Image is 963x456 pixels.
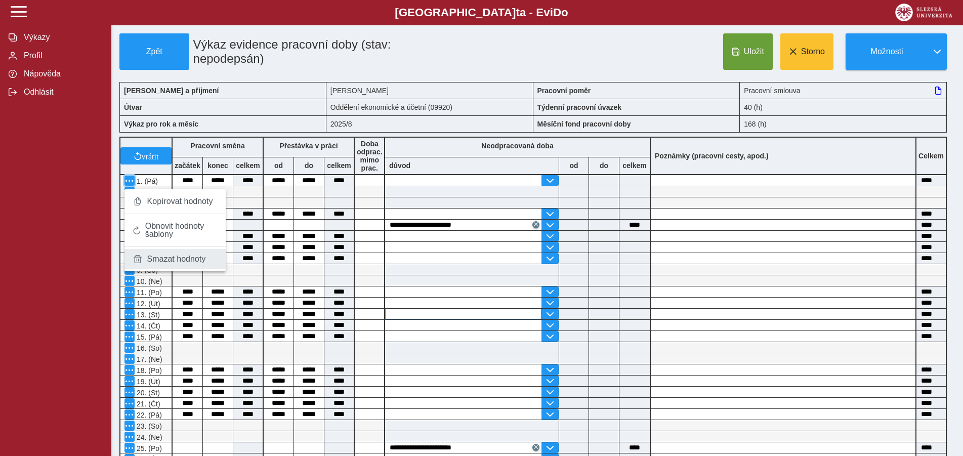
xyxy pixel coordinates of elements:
[135,177,158,185] span: 1. (Pá)
[854,47,919,56] span: Možnosti
[619,161,650,170] b: celkem
[21,33,103,42] span: Výkazy
[124,387,135,397] button: Menu
[124,47,185,56] span: Zpět
[537,87,591,95] b: Pracovní poměr
[124,309,135,319] button: Menu
[124,87,219,95] b: [PERSON_NAME] a příjmení
[21,69,103,78] span: Nápověda
[561,6,568,19] span: o
[124,331,135,342] button: Menu
[324,161,354,170] b: celkem
[918,152,944,160] b: Celkem
[30,6,933,19] b: [GEOGRAPHIC_DATA] a - Evi
[124,432,135,442] button: Menu
[124,120,198,128] b: Výkaz pro rok a měsíc
[294,161,324,170] b: do
[740,115,947,133] div: 168 (h)
[801,47,825,56] span: Storno
[895,4,952,21] img: logo_web_su.png
[189,33,468,70] h1: Výkaz evidence pracovní doby (stav: nepodepsán)
[124,343,135,353] button: Menu
[124,365,135,375] button: Menu
[124,421,135,431] button: Menu
[120,147,172,164] button: vrátit
[135,433,162,441] span: 24. (Ne)
[651,152,773,160] b: Poznámky (pracovní cesty, apod.)
[145,222,218,238] span: Obnovit hodnoty šablony
[740,82,947,99] div: Pracovní smlouva
[124,398,135,408] button: Menu
[279,142,338,150] b: Přestávka v práci
[135,333,162,341] span: 15. (Pá)
[135,277,162,285] span: 10. (Ne)
[124,409,135,420] button: Menu
[326,99,533,115] div: Oddělení ekonomické a účetní (09920)
[124,187,135,197] button: Menu
[135,389,160,397] span: 20. (St)
[326,82,533,99] div: [PERSON_NAME]
[537,103,622,111] b: Týdenní pracovní úvazek
[203,161,233,170] b: konec
[846,33,928,70] button: Možnosti
[135,366,162,375] span: 18. (Po)
[389,161,410,170] b: důvod
[124,287,135,297] button: Menu
[135,411,162,419] span: 22. (Pá)
[723,33,773,70] button: Uložit
[589,161,619,170] b: do
[147,255,206,263] span: Smazat hodnoty
[135,422,162,430] span: 23. (So)
[135,311,160,319] span: 13. (St)
[135,344,162,352] span: 16. (So)
[233,161,263,170] b: celkem
[124,276,135,286] button: Menu
[135,378,160,386] span: 19. (Út)
[124,320,135,330] button: Menu
[124,103,142,111] b: Útvar
[326,115,533,133] div: 2025/8
[190,142,244,150] b: Pracovní směna
[135,288,162,297] span: 11. (Po)
[173,161,202,170] b: začátek
[142,152,159,160] span: vrátit
[516,6,519,19] span: t
[135,400,160,408] span: 21. (Čt)
[135,188,158,196] span: 2. (So)
[264,161,294,170] b: od
[21,88,103,97] span: Odhlásit
[135,355,162,363] span: 17. (Ne)
[124,376,135,386] button: Menu
[357,140,383,172] b: Doba odprac. mimo prac.
[537,120,631,128] b: Měsíční fond pracovní doby
[119,33,189,70] button: Zpět
[124,176,135,186] button: Menu
[124,443,135,453] button: Menu
[780,33,833,70] button: Storno
[135,322,160,330] span: 14. (Čt)
[21,51,103,60] span: Profil
[135,266,158,274] span: 9. (So)
[559,161,589,170] b: od
[740,99,947,115] div: 40 (h)
[481,142,553,150] b: Neodpracovaná doba
[553,6,561,19] span: D
[124,298,135,308] button: Menu
[135,300,160,308] span: 12. (Út)
[135,444,162,452] span: 25. (Po)
[147,197,213,205] span: Kopírovat hodnoty
[124,354,135,364] button: Menu
[744,47,764,56] span: Uložit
